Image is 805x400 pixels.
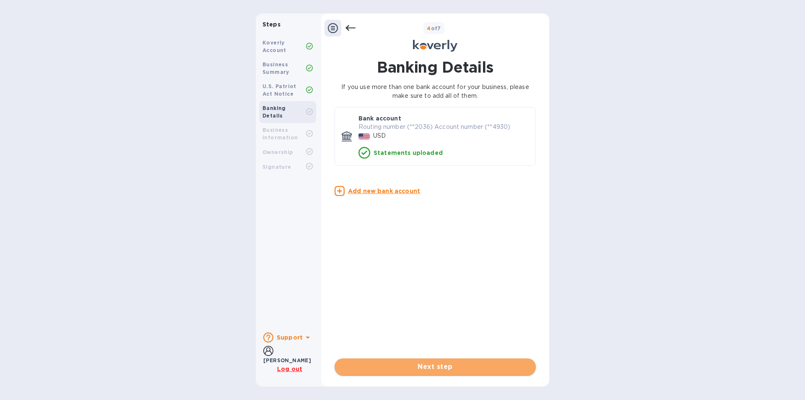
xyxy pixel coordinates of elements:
u: Add new bank account [348,188,420,194]
b: Business Summary [262,61,289,75]
b: U.S. Patriot Act Notice [262,83,296,97]
img: USD [358,133,370,139]
p: Bank account [358,114,401,123]
button: Next step [335,358,536,375]
b: Banking Details [262,105,286,119]
u: Log out [277,366,302,372]
span: Next step [341,362,529,372]
b: [PERSON_NAME] [263,357,311,363]
b: Koverly Account [262,39,286,53]
b: Support [277,334,303,341]
b: of 7 [427,25,441,31]
b: Signature [262,164,291,170]
span: 4 [427,25,431,31]
h1: Banking Details [335,58,536,76]
p: USD [373,131,386,140]
b: Business Information [262,127,298,141]
b: Ownership [262,149,293,155]
p: If you use more than one bank account for your business, please make sure to add all of them. [335,83,536,100]
p: Routing number (**2036) Account number (**4930) [358,123,529,131]
b: Steps [262,21,280,28]
p: Statements uploaded [374,149,443,157]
